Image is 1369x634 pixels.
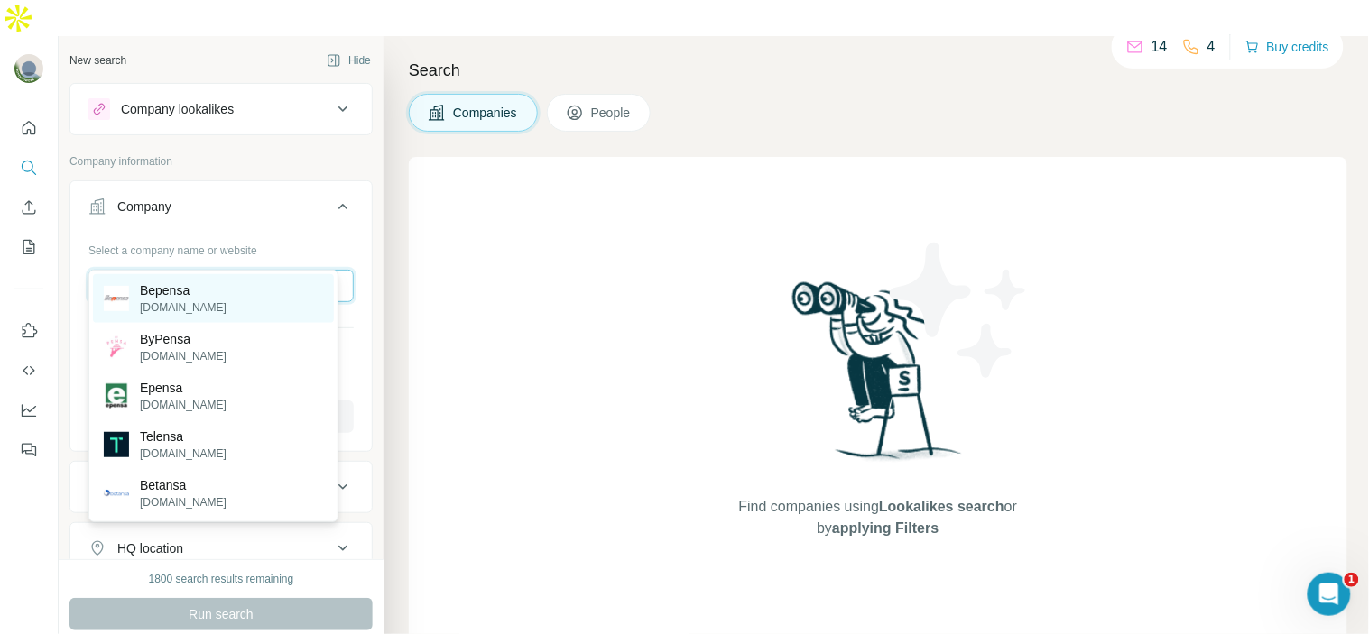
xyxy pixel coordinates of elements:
span: People [591,104,633,122]
p: [DOMAIN_NAME] [140,446,227,462]
p: ByPensa [140,330,227,348]
div: Company lookalikes [121,100,234,118]
p: Epensa [140,379,227,397]
img: Surfe Illustration - Woman searching with binoculars [784,277,972,478]
p: 14 [1152,36,1168,58]
img: Betansa [104,481,129,506]
button: HQ location [70,527,372,570]
button: Company [70,185,372,235]
span: Lookalikes search [879,499,1004,514]
p: [DOMAIN_NAME] [140,348,227,364]
h4: Search [409,58,1347,83]
p: [DOMAIN_NAME] [140,397,227,413]
div: Select a company name or website [88,235,354,259]
img: Telensa [104,432,129,457]
div: New search [69,52,126,69]
img: Avatar [14,54,43,83]
button: Hide [314,47,384,74]
iframe: Intercom live chat [1308,573,1351,616]
button: Search [14,152,43,184]
p: Company information [69,153,373,170]
p: 4 [1207,36,1216,58]
div: Company [117,198,171,216]
p: Telensa [140,427,227,446]
div: 1800 search results remaining [149,571,294,587]
button: Use Surfe on LinkedIn [14,315,43,347]
button: Company lookalikes [70,87,372,131]
img: ByPensa [104,335,129,360]
span: 1 [1345,573,1359,587]
div: HQ location [117,539,183,557]
img: Epensa [104,383,129,409]
button: Use Surfe API [14,354,43,387]
span: applying Filters [832,520,939,536]
span: Companies [453,104,519,122]
button: Quick start [14,112,43,144]
button: My lists [14,231,43,263]
p: Bepensa [140,281,227,299]
button: Buy credits [1245,34,1329,60]
button: Industry [70,465,372,509]
button: Dashboard [14,394,43,427]
p: [DOMAIN_NAME] [140,299,227,316]
button: Feedback [14,434,43,466]
span: Find companies using or by [734,496,1022,539]
img: Bepensa [104,286,129,311]
p: Betansa [140,476,227,494]
p: [DOMAIN_NAME] [140,494,227,510]
img: Surfe Illustration - Stars [878,229,1041,391]
button: Enrich CSV [14,191,43,224]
